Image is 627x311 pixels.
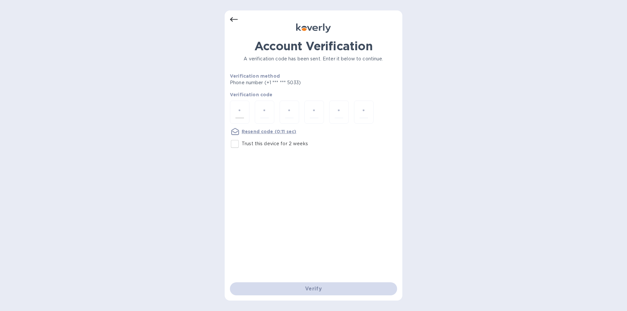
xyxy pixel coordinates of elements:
p: A verification code has been sent. Enter it below to continue. [230,55,397,62]
p: Phone number (+1 *** *** 5033) [230,79,351,86]
p: Verification code [230,91,397,98]
p: Trust this device for 2 weeks [242,140,308,147]
b: Verification method [230,73,280,79]
u: Resend code (0:11 sec) [242,129,296,134]
h1: Account Verification [230,39,397,53]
